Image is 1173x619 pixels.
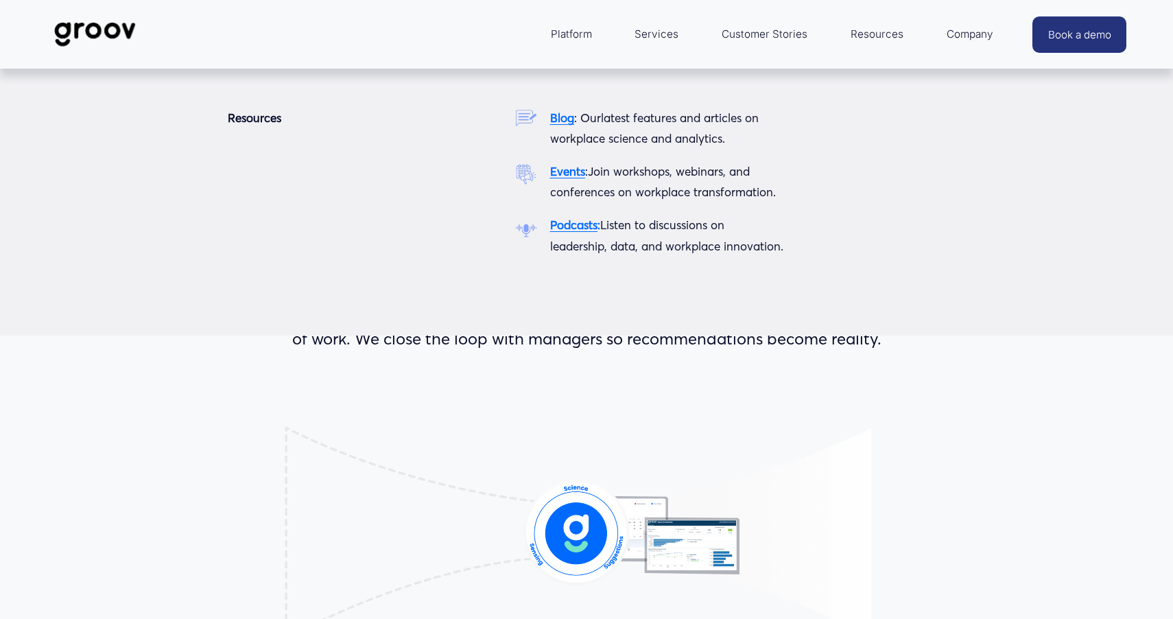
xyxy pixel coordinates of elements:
a: Services [628,18,685,51]
strong: Resources [228,110,281,125]
span: Company [947,25,993,44]
a: folder dropdown [544,18,599,51]
span: : [585,164,588,178]
img: Groov | Workplace Science Platform | Unlock Performance | Drive Results [47,12,143,57]
a: folder dropdown [844,18,910,51]
a: Events [550,164,585,178]
p: latest features and articles on workplace science and analytics. [550,108,784,150]
a: Podcasts [550,218,597,232]
a: folder dropdown [940,18,1000,51]
span: Platform [551,25,592,44]
a: Blog [550,110,574,125]
span: : Our [574,110,601,125]
p: Listen to discussions on leadership, data, and workplace innovation. [550,215,784,257]
a: Customer Stories [715,18,814,51]
span: Resources [851,25,903,44]
p: Join workshops, webinars, and conferences on workplace transformation. [550,161,784,203]
strong: : [597,218,600,232]
a: Book a demo [1032,16,1126,53]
